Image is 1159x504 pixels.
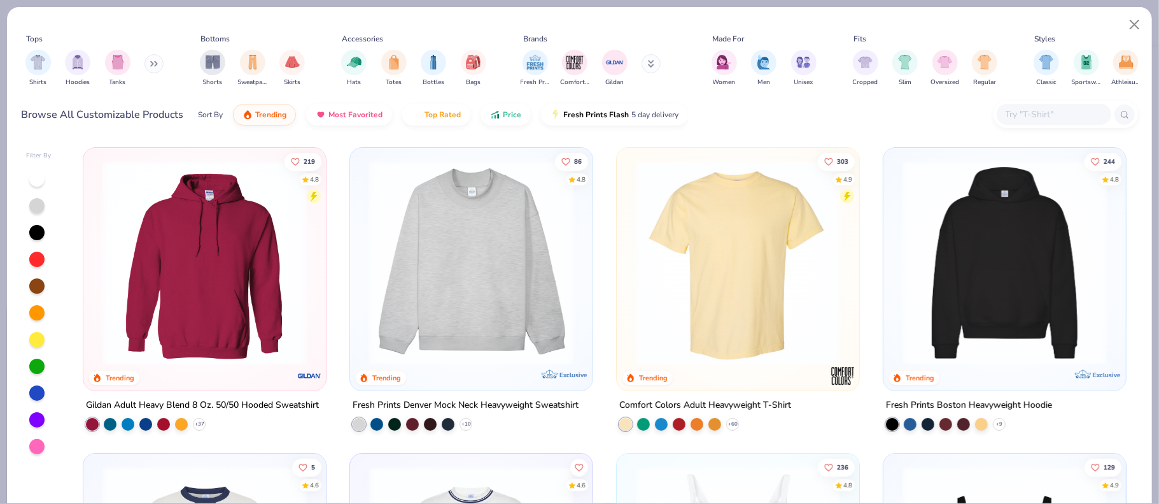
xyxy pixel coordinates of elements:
img: trending.gif [242,110,253,120]
button: Fresh Prints Flash5 day delivery [541,104,688,126]
span: 244 [1103,158,1114,164]
button: Like [554,152,587,170]
div: 4.8 [309,175,318,184]
span: 5 day delivery [631,108,678,122]
div: filter for Men [751,50,776,87]
img: Gildan Image [605,53,624,72]
div: filter for Oversized [931,50,959,87]
button: Like [570,458,587,476]
span: Hats [347,78,361,87]
img: most_fav.gif [316,110,326,120]
span: Most Favorited [328,110,383,120]
button: filter button [200,50,225,87]
span: Sportswear [1072,78,1101,87]
span: Bottles [423,78,444,87]
img: Regular Image [978,55,992,69]
div: filter for Hats [341,50,367,87]
img: 029b8af0-80e6-406f-9fdc-fdf898547912 [629,161,846,365]
span: Top Rated [425,110,461,120]
div: 4.9 [1109,480,1118,490]
span: Cropped [853,78,878,87]
button: filter button [461,50,486,87]
span: Fresh Prints [521,78,550,87]
span: Totes [386,78,402,87]
button: filter button [521,50,550,87]
button: filter button [1111,50,1141,87]
div: Bottoms [201,33,230,45]
img: TopRated.gif [412,110,422,120]
span: 129 [1103,464,1114,470]
button: Like [284,152,321,170]
img: Comfort Colors Image [565,53,584,72]
button: filter button [1034,50,1059,87]
span: Sweatpants [238,78,267,87]
button: filter button [238,50,267,87]
img: Oversized Image [938,55,952,69]
div: Made For [712,33,744,45]
span: + 9 [996,421,1002,428]
span: Classic [1036,78,1057,87]
img: f5d85501-0dbb-4ee4-b115-c08fa3845d83 [363,161,580,365]
button: filter button [381,50,407,87]
span: Exclusive [559,371,587,379]
img: Slim Image [898,55,912,69]
img: Shorts Image [206,55,220,69]
span: Slim [899,78,911,87]
img: Unisex Image [796,55,811,69]
img: Men Image [757,55,771,69]
div: filter for Comfort Colors [560,50,589,87]
button: Price [481,104,531,126]
div: filter for Cropped [853,50,878,87]
img: Bottles Image [426,55,440,69]
span: 86 [573,158,581,164]
button: Like [292,458,321,476]
img: Hats Image [347,55,362,69]
div: Accessories [342,33,384,45]
span: Oversized [931,78,959,87]
div: 4.8 [1109,175,1118,184]
span: + 60 [727,421,737,428]
button: Close [1123,13,1147,37]
img: Skirts Image [285,55,300,69]
img: Cropped Image [858,55,873,69]
button: Top Rated [402,104,470,126]
span: 303 [836,158,848,164]
span: Price [503,110,521,120]
div: filter for Totes [381,50,407,87]
img: a164e800-7022-4571-a324-30c76f641635 [313,161,530,365]
button: filter button [791,50,817,87]
div: filter for Athleisure [1111,50,1141,87]
button: filter button [602,50,628,87]
div: filter for Shorts [200,50,225,87]
button: filter button [279,50,305,87]
div: Comfort Colors Adult Heavyweight T-Shirt [619,398,791,414]
div: filter for Bottles [421,50,446,87]
span: Hoodies [66,78,90,87]
span: Men [757,78,770,87]
button: Most Favorited [306,104,392,126]
img: 01756b78-01f6-4cc6-8d8a-3c30c1a0c8ac [96,161,313,365]
div: Fits [853,33,866,45]
button: Like [817,152,854,170]
button: filter button [25,50,51,87]
div: Tops [26,33,43,45]
div: Styles [1035,33,1056,45]
button: filter button [421,50,446,87]
img: a90f7c54-8796-4cb2-9d6e-4e9644cfe0fe [580,161,797,365]
span: Comfort Colors [560,78,589,87]
img: 91acfc32-fd48-4d6b-bdad-a4c1a30ac3fc [896,161,1113,365]
div: 4.8 [576,175,585,184]
div: filter for Shirts [25,50,51,87]
div: filter for Skirts [279,50,305,87]
span: Gildan [605,78,624,87]
span: Athleisure [1111,78,1141,87]
button: Like [1084,458,1121,476]
div: 4.6 [576,480,585,490]
span: Shorts [203,78,223,87]
div: filter for Gildan [602,50,628,87]
button: filter button [1072,50,1101,87]
button: filter button [931,50,959,87]
span: + 10 [461,421,470,428]
span: Exclusive [1093,371,1120,379]
div: filter for Slim [892,50,918,87]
